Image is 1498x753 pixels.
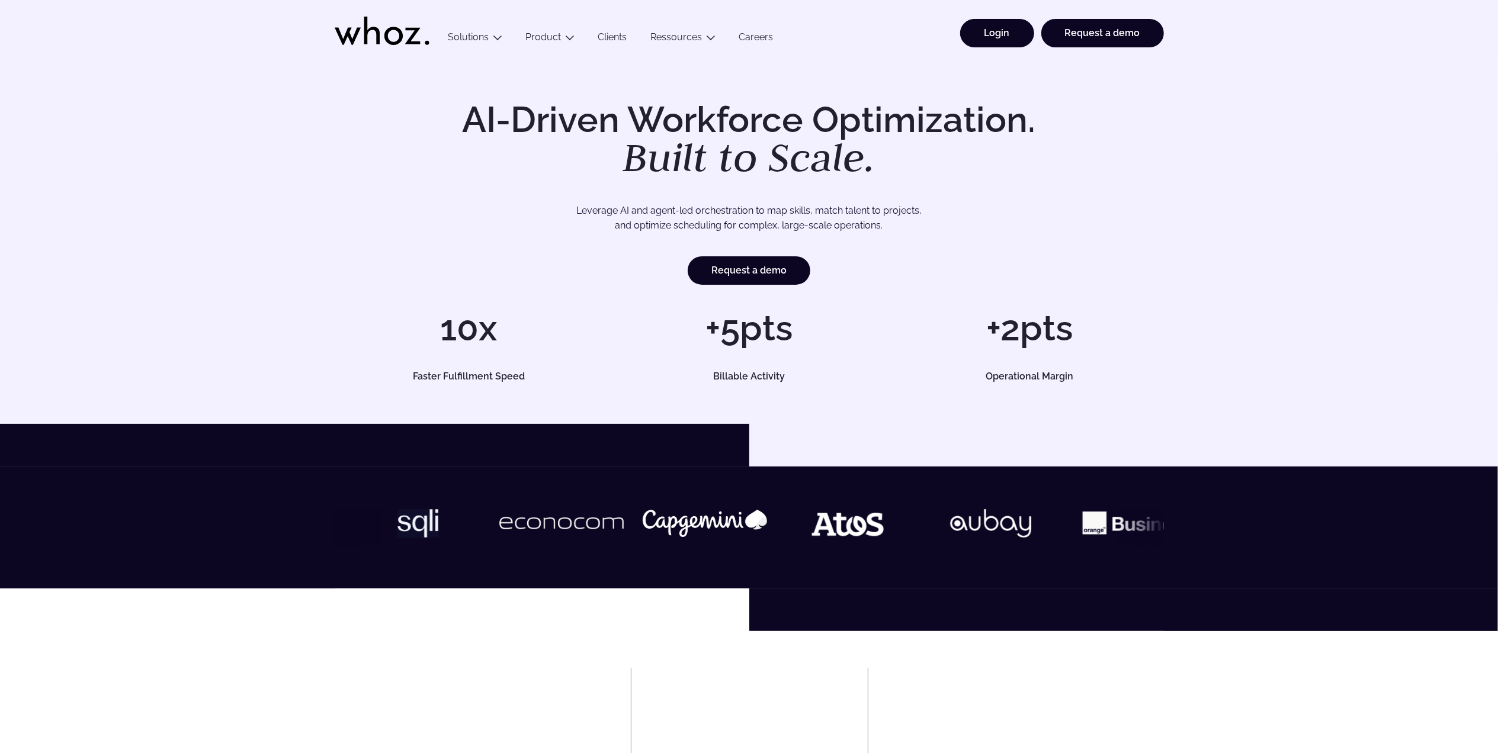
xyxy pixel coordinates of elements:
[727,31,785,47] a: Careers
[335,310,603,346] h1: 10x
[348,372,589,381] h5: Faster Fulfillment Speed
[376,203,1122,233] p: Leverage AI and agent-led orchestration to map skills, match talent to projects, and optimize sch...
[909,372,1150,381] h5: Operational Margin
[651,31,703,43] a: Ressources
[615,310,883,346] h1: +5pts
[688,256,810,285] a: Request a demo
[514,31,586,47] button: Product
[437,31,514,47] button: Solutions
[895,310,1163,346] h1: +2pts
[628,372,870,381] h5: Billable Activity
[623,131,875,183] em: Built to Scale.
[526,31,562,43] a: Product
[446,102,1053,178] h1: AI-Driven Workforce Optimization.
[1420,675,1481,736] iframe: Chatbot
[1041,19,1164,47] a: Request a demo
[586,31,639,47] a: Clients
[639,31,727,47] button: Ressources
[960,19,1034,47] a: Login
